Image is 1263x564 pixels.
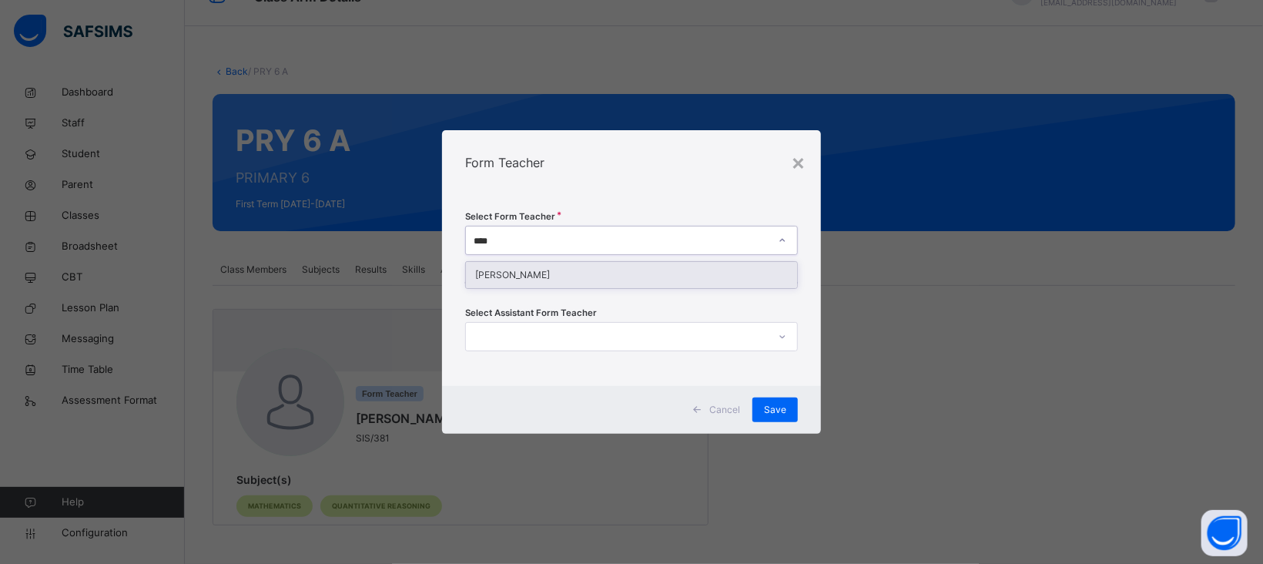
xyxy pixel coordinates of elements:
[709,403,740,417] span: Cancel
[465,307,597,320] span: Select Assistant Form Teacher
[791,146,806,178] div: ×
[764,403,786,417] span: Save
[466,262,797,288] div: [PERSON_NAME]
[465,210,555,223] span: Select Form Teacher
[465,155,544,170] span: Form Teacher
[1201,510,1248,556] button: Open asap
